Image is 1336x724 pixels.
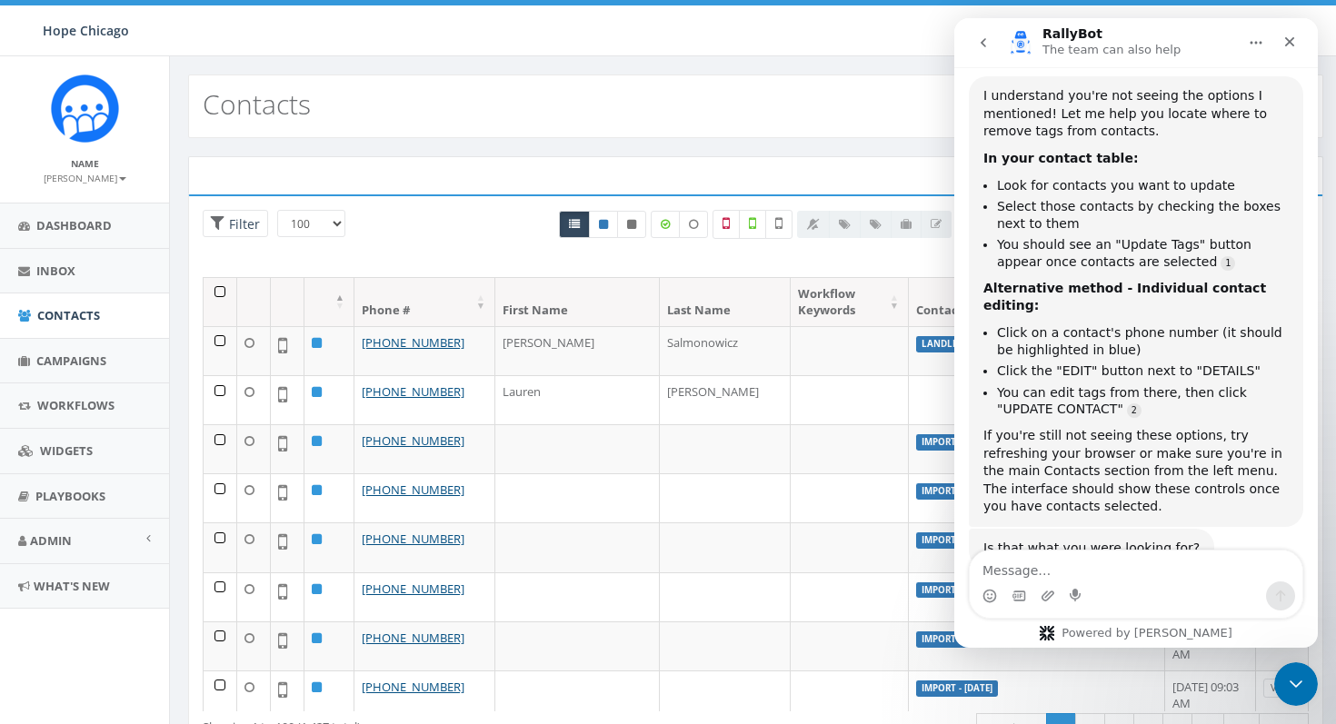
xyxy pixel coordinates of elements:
span: Hope Chicago [43,22,129,39]
a: [PHONE_NUMBER] [362,531,464,547]
a: [PHONE_NUMBER] [362,630,464,646]
label: Import - [DATE] [916,483,998,500]
span: Widgets [40,442,93,459]
td: Salmonowicz [660,326,791,375]
a: All contacts [559,211,590,238]
label: landline number [916,336,1013,352]
th: Workflow Keywords: activate to sort column ascending [791,278,909,326]
a: [PHONE_NUMBER] [362,679,464,695]
label: Import - [DATE] [916,631,998,648]
span: Campaigns [36,352,106,369]
a: Active [589,211,618,238]
a: [PERSON_NAME] [44,169,126,185]
label: Import - [DATE] [916,434,998,451]
td: [PERSON_NAME] [660,375,791,424]
small: [PERSON_NAME] [44,172,126,184]
label: Data Enriched [651,211,680,238]
th: Contact Tags [909,278,1165,326]
img: Rally_Corp_Icon.png [51,74,119,143]
span: Workflows [37,397,115,413]
a: View [1263,679,1301,698]
a: [PHONE_NUMBER] [362,334,464,351]
label: Import - [DATE] [916,532,998,549]
span: Advance Filter [203,210,268,238]
a: [PHONE_NUMBER] [362,432,464,449]
span: What's New [34,578,110,594]
span: Contacts [37,307,100,323]
a: [PHONE_NUMBER] [362,580,464,597]
i: This phone number is subscribed and will receive texts. [599,219,608,230]
i: This phone number is unsubscribed and has opted-out of all texts. [627,219,636,230]
th: Last Name [660,278,791,326]
label: Import - [DATE] [916,582,998,599]
th: First Name [495,278,660,326]
span: Filter [224,215,260,233]
td: Lauren [495,375,660,424]
span: Inbox [36,263,75,279]
span: Admin [30,532,72,549]
a: Opted Out [617,211,646,238]
td: [DATE] 09:03 AM [1165,670,1256,719]
iframe: Intercom live chat [954,18,1318,648]
label: Not Validated [765,210,793,239]
a: [PHONE_NUMBER] [362,481,464,498]
td: [PERSON_NAME] [495,326,660,375]
label: Validated [739,210,766,239]
h2: Contacts [203,89,311,119]
span: Playbooks [35,488,105,504]
th: Phone #: activate to sort column ascending [354,278,495,326]
label: Import - [DATE] [916,680,998,697]
label: Not a Mobile [713,210,740,239]
label: Data not Enriched [679,211,708,238]
small: Name [71,157,99,170]
iframe: Intercom live chat [1274,662,1318,706]
a: [PHONE_NUMBER] [362,383,464,400]
span: Dashboard [36,217,112,233]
